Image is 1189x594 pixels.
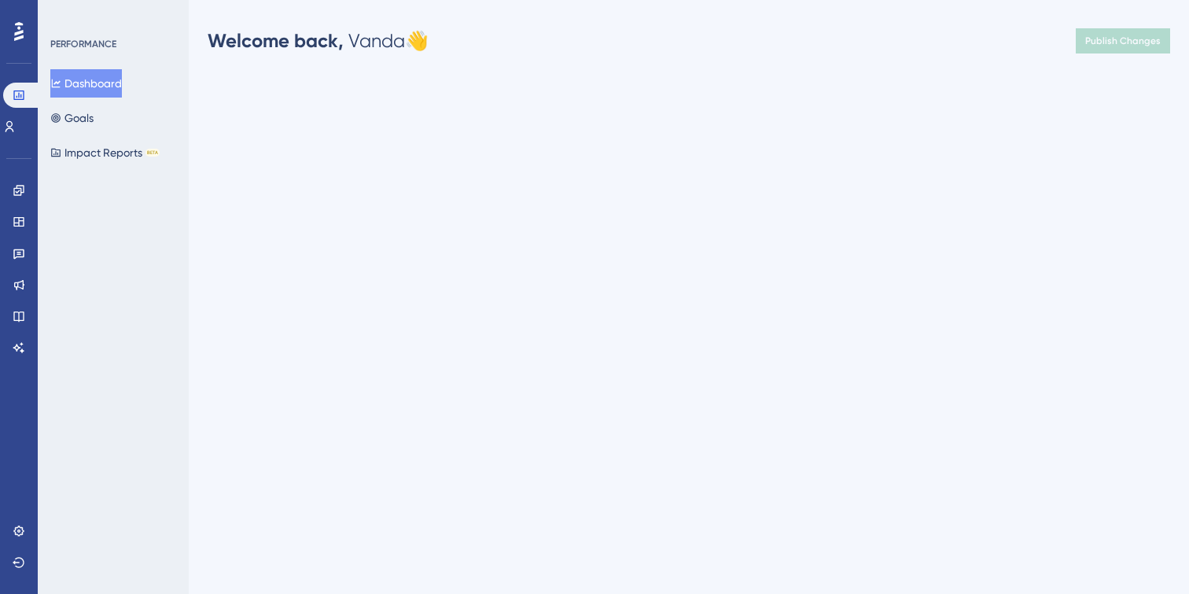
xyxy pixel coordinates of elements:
[1085,35,1161,47] span: Publish Changes
[145,149,160,157] div: BETA
[50,38,116,50] div: PERFORMANCE
[50,138,160,167] button: Impact ReportsBETA
[1076,28,1170,53] button: Publish Changes
[208,29,344,52] span: Welcome back,
[50,104,94,132] button: Goals
[208,28,429,53] div: Vanda 👋
[50,69,122,98] button: Dashboard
